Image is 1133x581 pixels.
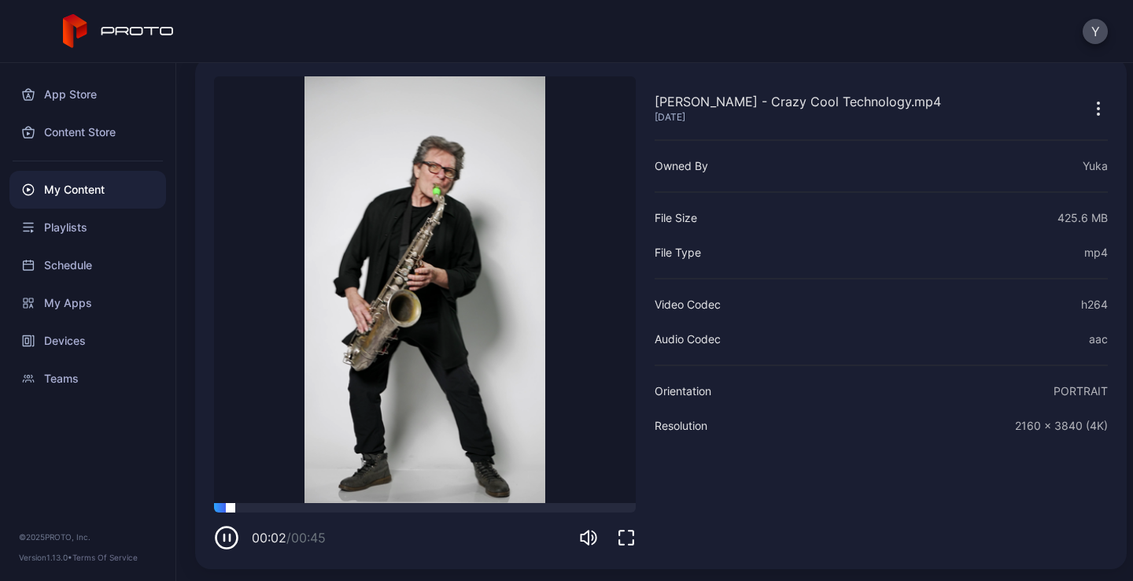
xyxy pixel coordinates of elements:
[1081,295,1108,314] div: h264
[9,209,166,246] a: Playlists
[9,76,166,113] a: App Store
[9,246,166,284] a: Schedule
[655,209,697,228] div: File Size
[655,295,721,314] div: Video Codec
[9,171,166,209] a: My Content
[252,528,326,547] div: 00:02
[9,360,166,398] a: Teams
[655,416,707,435] div: Resolution
[655,111,941,124] div: [DATE]
[1057,209,1108,228] div: 425.6 MB
[1054,382,1108,401] div: PORTRAIT
[9,322,166,360] a: Devices
[1083,19,1108,44] button: Y
[1083,157,1108,176] div: Yuka
[72,553,138,562] a: Terms Of Service
[286,530,326,546] span: / 00:45
[1015,416,1108,435] div: 2160 x 3840 (4K)
[19,553,72,562] span: Version 1.13.0 •
[655,157,708,176] div: Owned By
[9,113,166,151] a: Content Store
[1089,330,1108,349] div: aac
[655,243,701,262] div: File Type
[655,330,721,349] div: Audio Codec
[214,76,636,503] video: Sorry, your browser doesn‘t support embedded videos
[19,531,157,543] div: © 2025 PROTO, Inc.
[655,92,941,111] div: [PERSON_NAME] - Crazy Cool Technology.mp4
[655,382,711,401] div: Orientation
[9,284,166,322] a: My Apps
[1084,243,1108,262] div: mp4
